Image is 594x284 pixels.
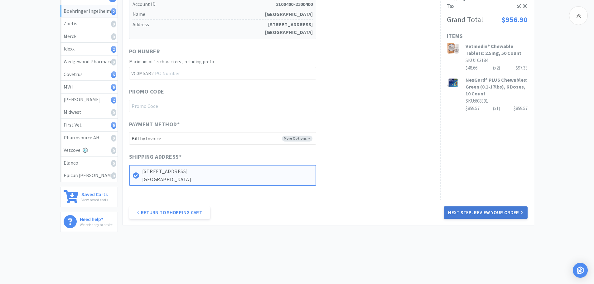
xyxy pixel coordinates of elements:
[111,33,116,40] i: 0
[64,159,114,167] div: Elanco
[447,76,459,89] img: 0e6c411841ec461ab76c6b1ca69d98ca_414681.jpg
[64,96,114,104] div: [PERSON_NAME]
[60,187,118,207] a: Saved CartsView saved carts
[111,109,116,116] i: 0
[64,108,114,116] div: Midwest
[447,14,483,26] div: Grand Total
[64,121,114,129] div: First Vet
[265,10,313,18] strong: [GEOGRAPHIC_DATA]
[111,21,116,27] i: 0
[60,68,118,81] a: Covetrus6
[60,132,118,144] a: Pharmsource AH0
[60,30,118,43] a: Merck0
[276,0,313,8] strong: 2100400-2100400
[516,64,528,72] div: $97.33
[81,190,108,197] h6: Saved Carts
[133,9,313,20] h5: Name
[60,106,118,119] a: Midwest0
[501,15,528,24] span: $956.90
[265,21,313,36] strong: [STREET_ADDRESS] [GEOGRAPHIC_DATA]
[129,120,180,129] span: Payment Method *
[60,144,118,157] a: Vetcove0
[64,45,114,53] div: Idexx
[64,20,114,28] div: Zoetis
[466,43,528,57] h3: Vetmedin® Chewable Tablets: 2.5mg, 50 Count
[111,46,116,53] i: 2
[64,7,114,15] div: Boehringer Ingelheim
[64,83,114,91] div: MWI
[60,94,118,106] a: [PERSON_NAME]2
[60,55,118,68] a: Wedgewood Pharmacy0
[466,64,528,72] div: $48.66
[60,157,118,170] a: Elanco0
[111,8,116,15] i: 2
[129,206,210,219] a: Return to Shopping Cart
[111,59,116,65] i: 0
[447,2,454,10] div: Tax
[129,87,164,96] span: Promo Code
[111,135,116,142] i: 0
[111,97,116,103] i: 2
[466,57,488,63] span: SKU: 103184
[111,147,116,154] i: 0
[447,32,528,41] h1: Items
[111,122,116,129] i: 6
[447,43,459,54] img: d03e00da21be4ae3b6f558ec0e66a4a8_98514.png
[129,47,160,56] span: PO Number
[64,171,114,180] div: Epicur/[PERSON_NAME]
[60,5,118,18] a: Boehringer Ingelheim2
[517,3,528,9] span: $0.00
[111,84,116,91] i: 6
[466,105,528,112] div: $859.57
[60,119,118,132] a: First Vet6
[493,64,500,72] div: (x 2 )
[111,160,116,167] i: 0
[444,206,527,219] button: Next Step: Review Your Order
[493,105,500,112] div: (x 1 )
[111,71,116,78] i: 6
[129,100,316,112] input: Promo Code
[142,176,312,184] p: [GEOGRAPHIC_DATA]
[573,263,588,278] div: Open Intercom Messenger
[60,81,118,94] a: MWI6
[80,222,113,228] p: We're happy to assist!
[64,134,114,142] div: Pharmsource AH
[60,17,118,30] a: Zoetis0
[129,59,216,65] span: Maximum of 15 characters, including prefix.
[64,146,114,154] div: Vetcove
[64,58,114,66] div: Wedgewood Pharmacy
[466,98,488,104] span: SKU: 608391
[129,152,182,161] span: Shipping Address *
[129,67,316,79] input: PO Number
[133,20,313,37] h5: Address
[142,167,312,176] p: [STREET_ADDRESS]
[129,67,155,79] span: VC0MSAB2
[466,76,528,97] h3: NexGard® PLUS Chewables: Green (8.1-17lbs), 6 Doses, 10 Count
[111,172,116,179] i: 0
[60,43,118,55] a: Idexx2
[64,32,114,41] div: Merck
[80,215,113,222] h6: Need help?
[81,197,108,203] p: View saved carts
[64,70,114,79] div: Covetrus
[60,169,118,182] a: Epicur/[PERSON_NAME]0
[514,105,528,112] div: $859.57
